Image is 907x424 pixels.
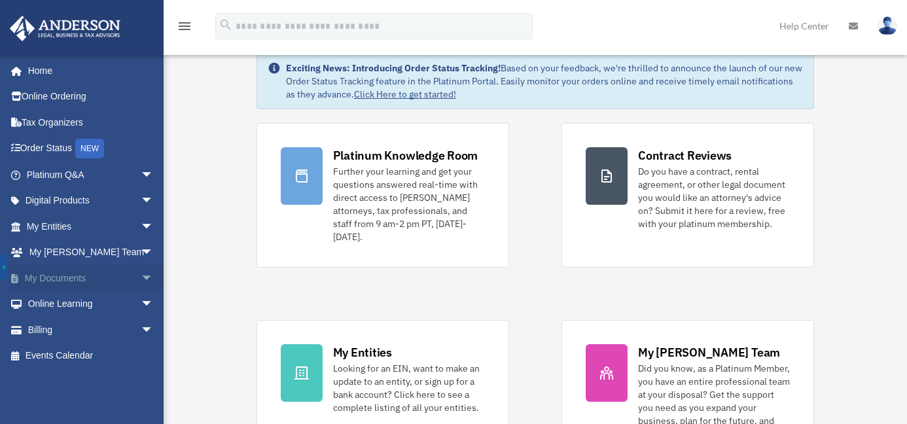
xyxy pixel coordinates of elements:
[9,239,173,266] a: My [PERSON_NAME] Teamarrow_drop_down
[9,188,173,214] a: Digital Productsarrow_drop_down
[219,18,233,32] i: search
[638,344,780,361] div: My [PERSON_NAME] Team
[9,84,173,110] a: Online Ordering
[9,109,173,135] a: Tax Organizers
[177,23,192,34] a: menu
[333,165,485,243] div: Further your learning and get your questions answered real-time with direct access to [PERSON_NAM...
[9,343,173,369] a: Events Calendar
[333,147,478,164] div: Platinum Knowledge Room
[6,16,124,41] img: Anderson Advisors Platinum Portal
[141,188,167,215] span: arrow_drop_down
[177,18,192,34] i: menu
[878,16,897,35] img: User Pic
[141,317,167,344] span: arrow_drop_down
[141,213,167,240] span: arrow_drop_down
[257,123,509,268] a: Platinum Knowledge Room Further your learning and get your questions answered real-time with dire...
[141,162,167,188] span: arrow_drop_down
[75,139,104,158] div: NEW
[9,291,173,317] a: Online Learningarrow_drop_down
[286,62,501,74] strong: Exciting News: Introducing Order Status Tracking!
[141,265,167,292] span: arrow_drop_down
[638,165,790,230] div: Do you have a contract, rental agreement, or other legal document you would like an attorney's ad...
[141,239,167,266] span: arrow_drop_down
[9,213,173,239] a: My Entitiesarrow_drop_down
[9,162,173,188] a: Platinum Q&Aarrow_drop_down
[141,291,167,318] span: arrow_drop_down
[286,62,804,101] div: Based on your feedback, we're thrilled to announce the launch of our new Order Status Tracking fe...
[333,362,485,414] div: Looking for an EIN, want to make an update to an entity, or sign up for a bank account? Click her...
[638,147,732,164] div: Contract Reviews
[9,317,173,343] a: Billingarrow_drop_down
[333,344,392,361] div: My Entities
[9,265,173,291] a: My Documentsarrow_drop_down
[561,123,814,268] a: Contract Reviews Do you have a contract, rental agreement, or other legal document you would like...
[354,88,456,100] a: Click Here to get started!
[9,58,167,84] a: Home
[9,135,173,162] a: Order StatusNEW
